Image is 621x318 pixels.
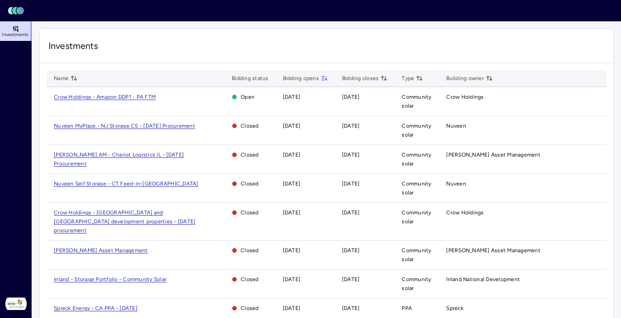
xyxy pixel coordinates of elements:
[395,241,439,270] td: Community solar
[439,241,607,270] td: [PERSON_NAME] Asset Management
[232,304,269,313] span: Closed
[395,145,439,174] td: Community solar
[439,87,607,116] td: Crow Holdings
[2,32,28,37] span: Investments
[232,275,269,284] span: Closed
[232,93,269,101] span: Open
[342,276,360,282] time: [DATE]
[446,74,493,83] span: Building owner
[342,74,388,83] span: Bidding closes
[342,94,360,100] time: [DATE]
[54,209,195,233] a: Crow Holdings - [GEOGRAPHIC_DATA] and [GEOGRAPHIC_DATA] development properties - [DATE] procurement
[342,181,360,187] time: [DATE]
[232,208,269,217] span: Closed
[54,74,77,83] span: Name
[232,121,269,130] span: Closed
[416,75,423,82] button: toggle sorting
[283,181,301,187] time: [DATE]
[342,247,360,254] time: [DATE]
[232,150,269,159] span: Closed
[54,247,148,254] a: [PERSON_NAME] Asset Management
[395,203,439,241] td: Community solar
[283,209,301,216] time: [DATE]
[232,74,269,83] span: Bidding status
[486,75,493,82] button: toggle sorting
[70,75,77,82] button: toggle sorting
[283,276,301,282] time: [DATE]
[232,179,269,188] span: Closed
[342,209,360,216] time: [DATE]
[439,203,607,241] td: Crow Holdings
[439,116,607,145] td: Nuveen
[342,123,360,129] time: [DATE]
[402,74,423,83] span: Type
[439,145,607,174] td: [PERSON_NAME] Asset Management
[321,75,328,82] button: toggle sorting
[48,40,605,52] span: Investments
[54,305,137,311] a: Spreck Energy - CA PPA - [DATE]
[283,305,301,311] time: [DATE]
[439,270,607,298] td: Inland National Development
[395,174,439,203] td: Community solar
[54,276,166,282] a: Inland - Storage Portfolio - Community Solar
[232,246,269,255] span: Closed
[54,94,156,100] a: Crow Holdings - Amazon DDP1 - PA FTM
[54,152,184,167] a: [PERSON_NAME] AM - Chariot Logistics IL - [DATE] Procurement
[283,94,301,100] time: [DATE]
[395,87,439,116] td: Community solar
[283,152,301,158] time: [DATE]
[395,116,439,145] td: Community solar
[380,75,387,82] button: toggle sorting
[342,305,360,311] time: [DATE]
[54,123,195,129] a: Nuveen MyPlace - NJ Storage CS - [DATE] Procurement
[342,152,360,158] time: [DATE]
[283,123,301,129] time: [DATE]
[283,74,328,83] span: Bidding opens
[54,181,198,187] a: Nuveen Self Storage - CT Feed-in-[GEOGRAPHIC_DATA]
[5,293,27,314] img: Solar Landscape
[283,247,301,254] time: [DATE]
[395,270,439,298] td: Community solar
[439,174,607,203] td: Nuveen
